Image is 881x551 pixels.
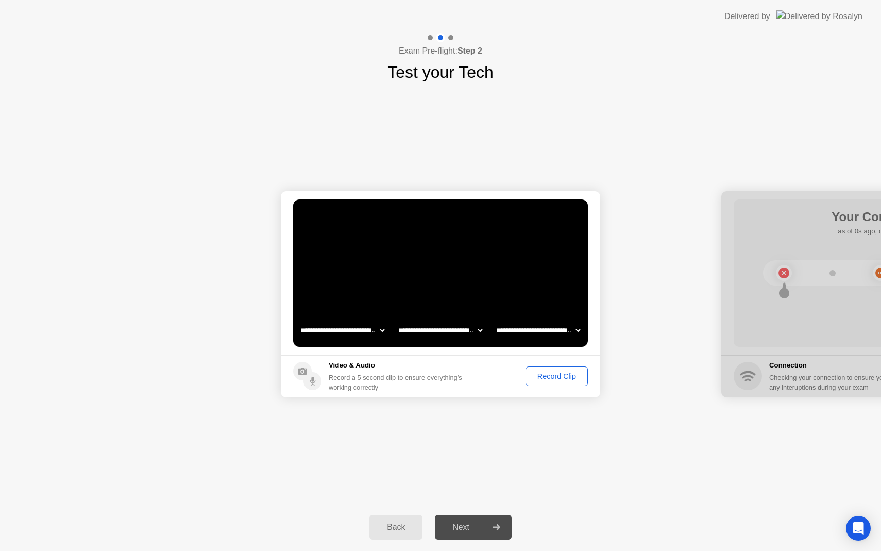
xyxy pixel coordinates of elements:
[372,523,419,532] div: Back
[435,515,512,540] button: Next
[846,516,871,541] div: Open Intercom Messenger
[526,366,588,386] button: Record Clip
[298,320,386,341] select: Available cameras
[399,45,482,57] h4: Exam Pre-flight:
[494,320,582,341] select: Available microphones
[329,373,466,392] div: Record a 5 second clip to ensure everything’s working correctly
[396,320,484,341] select: Available speakers
[776,10,862,22] img: Delivered by Rosalyn
[438,523,484,532] div: Next
[458,46,482,55] b: Step 2
[387,60,494,85] h1: Test your Tech
[724,10,770,23] div: Delivered by
[329,360,466,371] h5: Video & Audio
[529,372,584,380] div: Record Clip
[369,515,422,540] button: Back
